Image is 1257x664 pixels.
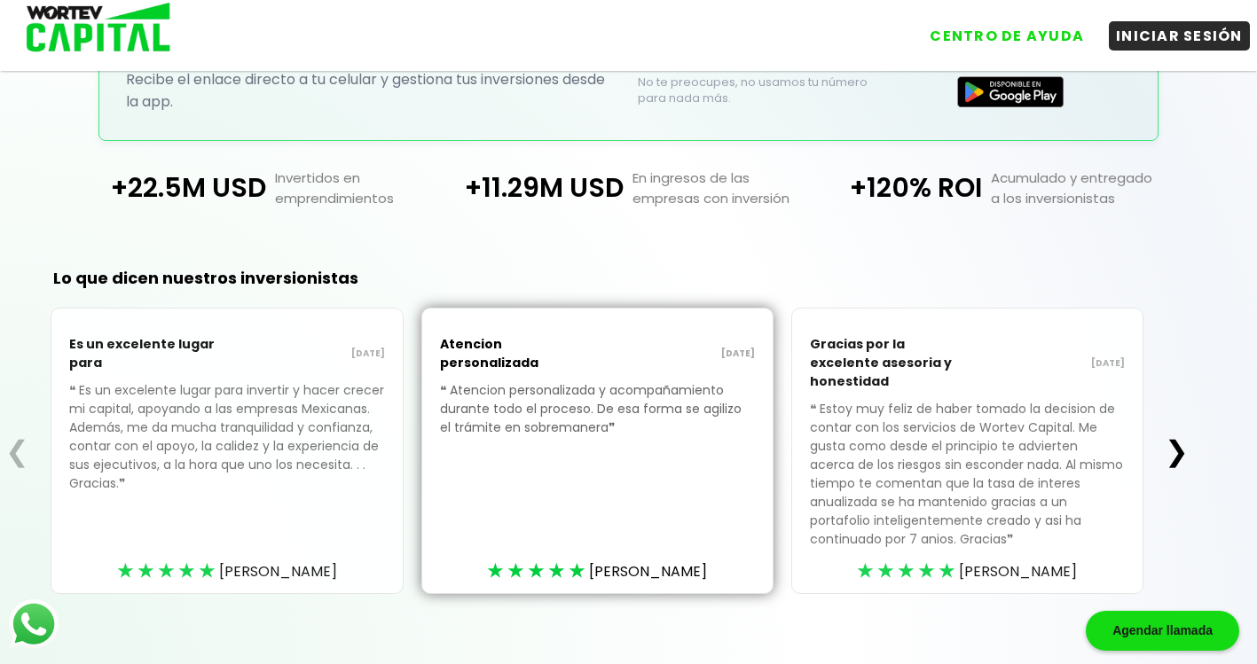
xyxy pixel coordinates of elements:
p: Es un excelente lugar para invertir y hacer crecer mi capital, apoyando a las empresas Mexicanas.... [69,381,384,519]
span: [PERSON_NAME] [589,560,707,582]
span: ❝ [440,381,450,399]
a: CENTRO DE AYUDA [905,8,1091,51]
p: No te preocupes, no usamos tu número para nada más. [638,74,880,106]
span: [PERSON_NAME] [959,560,1077,582]
p: Estoy muy feliz de haber tomado la decision de contar con los servicios de Wortev Capital. Me gus... [810,400,1125,575]
p: [DATE] [227,347,385,361]
p: +22.5M USD [91,168,266,208]
p: Recibe el enlace directo a tu celular y gestiona tus inversiones desde la app. [126,68,620,113]
button: ❯ [1159,434,1194,469]
div: ★★★★★ [117,558,219,584]
p: Acumulado y entregado a los inversionistas [982,168,1166,208]
span: ❞ [609,418,618,436]
p: En ingresos de las empresas con inversión [624,168,807,208]
p: Atencion personalizada y acompañamiento durante todo el proceso. De esa forma se agilizo el trámi... [440,381,755,464]
p: [DATE] [967,356,1125,371]
span: ❝ [810,400,820,418]
div: Agendar llamada [1086,611,1239,651]
img: Google Play [957,76,1064,107]
p: Atencion personalizada [440,326,598,381]
p: Gracias por la excelente asesoria y honestidad [810,326,968,400]
span: ❝ [69,381,79,399]
p: [DATE] [597,347,755,361]
div: ★★★★★ [857,558,959,584]
span: ❞ [119,474,129,492]
p: Invertidos en emprendimientos [266,168,450,208]
button: INICIAR SESIÓN [1109,21,1250,51]
p: +120% ROI [807,168,982,208]
span: ❞ [1007,530,1017,548]
a: INICIAR SESIÓN [1091,8,1250,51]
p: +11.29M USD [450,168,625,208]
p: Es un excelente lugar para [69,326,227,381]
button: CENTRO DE AYUDA [923,21,1091,51]
span: [PERSON_NAME] [219,560,337,582]
img: logos_whatsapp-icon.242b2217.svg [9,599,59,649]
div: ★★★★★ [487,558,589,584]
